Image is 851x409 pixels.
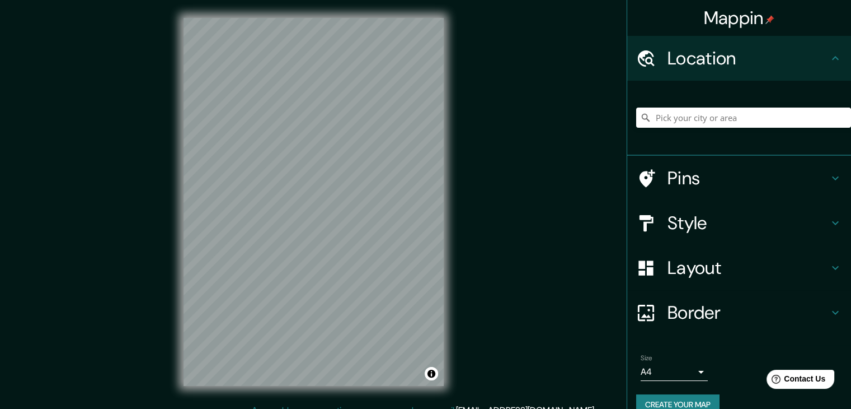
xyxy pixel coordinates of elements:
button: Toggle attribution [425,367,438,380]
img: pin-icon.png [765,15,774,24]
label: Size [641,354,652,363]
h4: Pins [667,167,829,189]
iframe: Help widget launcher [751,365,839,397]
input: Pick your city or area [636,108,851,128]
h4: Layout [667,257,829,279]
div: A4 [641,363,708,381]
div: Pins [627,156,851,201]
div: Border [627,290,851,335]
h4: Mappin [704,7,775,29]
div: Location [627,36,851,81]
h4: Border [667,301,829,324]
div: Style [627,201,851,245]
h4: Location [667,47,829,69]
h4: Style [667,212,829,234]
canvas: Map [184,18,444,386]
div: Layout [627,245,851,290]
